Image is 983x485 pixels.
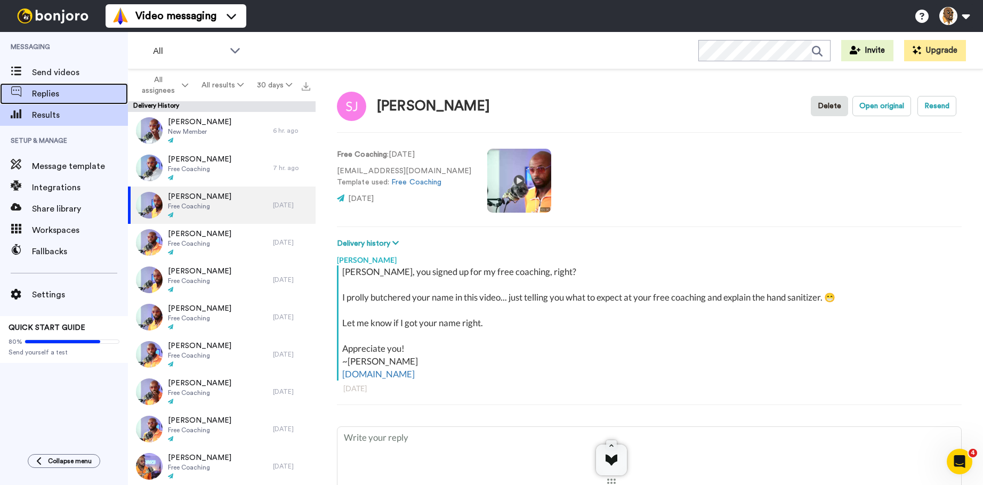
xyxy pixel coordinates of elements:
[337,166,471,188] p: [EMAIL_ADDRESS][DOMAIN_NAME] Template used:
[32,245,128,258] span: Fallbacks
[337,92,366,121] img: Image of Steven Jackson
[128,149,316,187] a: [PERSON_NAME]Free Coaching7 hr. ago
[342,368,415,379] a: [DOMAIN_NAME]
[168,351,231,360] span: Free Coaching
[32,87,128,100] span: Replies
[168,426,231,434] span: Free Coaching
[168,415,231,426] span: [PERSON_NAME]
[168,127,231,136] span: New Member
[168,165,231,173] span: Free Coaching
[302,82,310,91] img: export.svg
[299,77,313,93] button: Export all results that match these filters now.
[168,378,231,389] span: [PERSON_NAME]
[348,195,374,203] span: [DATE]
[168,341,231,351] span: [PERSON_NAME]
[250,76,299,95] button: 30 days
[48,457,92,465] span: Collapse menu
[168,266,231,277] span: [PERSON_NAME]
[128,410,316,448] a: [PERSON_NAME]Free Coaching[DATE]
[136,155,163,181] img: 1825f8d6-dc31-4c6f-af4c-206328032255-thumb.jpg
[168,202,231,211] span: Free Coaching
[128,261,316,298] a: [PERSON_NAME]Free Coaching[DATE]
[273,313,310,321] div: [DATE]
[9,324,85,332] span: QUICK START GUIDE
[136,117,163,144] img: 43ef030f-27cb-411c-9f0d-385c084b9481-thumb.jpg
[168,229,231,239] span: [PERSON_NAME]
[9,337,22,346] span: 80%
[28,454,100,468] button: Collapse menu
[273,126,310,135] div: 6 hr. ago
[811,96,848,116] button: Delete
[273,238,310,247] div: [DATE]
[168,154,231,165] span: [PERSON_NAME]
[136,341,163,368] img: 195e258a-e259-4439-a406-ab240cb8749a-thumb.jpg
[168,463,231,472] span: Free Coaching
[32,224,128,237] span: Workspaces
[841,40,893,61] button: Invite
[337,151,387,158] strong: Free Coaching
[136,453,163,480] img: 754816ac-765e-4af2-ae6f-1e5cbef0a170-thumb.jpg
[273,387,310,396] div: [DATE]
[136,229,163,256] img: 396561ed-d8b0-4e48-ba93-c8c6249f114a-thumb.jpg
[337,238,402,249] button: Delivery history
[135,9,216,23] span: Video messaging
[168,117,231,127] span: [PERSON_NAME]
[377,99,490,114] div: [PERSON_NAME]
[112,7,129,25] img: vm-color.svg
[128,336,316,373] a: [PERSON_NAME]Free Coaching[DATE]
[273,201,310,209] div: [DATE]
[128,101,316,112] div: Delivery History
[136,192,163,219] img: d4a18b34-8bf0-4146-9937-b4fd1c7be652-thumb.jpg
[273,276,310,284] div: [DATE]
[273,350,310,359] div: [DATE]
[153,45,224,58] span: All
[391,179,441,186] a: Free Coaching
[32,109,128,122] span: Results
[168,239,231,248] span: Free Coaching
[136,75,180,96] span: All assignees
[32,160,128,173] span: Message template
[969,449,977,457] span: 4
[136,378,163,405] img: 8053ebb4-6437-488a-bf32-b5c71c1f8b33-thumb.jpg
[32,288,128,301] span: Settings
[168,389,231,397] span: Free Coaching
[337,249,962,265] div: [PERSON_NAME]
[273,462,310,471] div: [DATE]
[947,449,972,474] iframe: Intercom live chat
[273,164,310,172] div: 7 hr. ago
[32,66,128,79] span: Send videos
[136,266,163,293] img: 7f68ebf8-fe60-4ec5-b09a-dbb6f7dc6bb0-thumb.jpg
[130,70,195,100] button: All assignees
[342,265,959,381] div: [PERSON_NAME], you signed up for my free coaching, right? I prolly butchered your name in this vi...
[9,348,119,357] span: Send yourself a test
[917,96,956,116] button: Resend
[128,112,316,149] a: [PERSON_NAME]New Member6 hr. ago
[128,187,316,224] a: [PERSON_NAME]Free Coaching[DATE]
[128,373,316,410] a: [PERSON_NAME]Free Coaching[DATE]
[128,298,316,336] a: [PERSON_NAME]Free Coaching[DATE]
[168,452,231,463] span: [PERSON_NAME]
[195,76,251,95] button: All results
[13,9,93,23] img: bj-logo-header-white.svg
[128,224,316,261] a: [PERSON_NAME]Free Coaching[DATE]
[852,96,911,116] button: Open original
[168,191,231,202] span: [PERSON_NAME]
[32,181,128,194] span: Integrations
[168,277,231,285] span: Free Coaching
[128,448,316,485] a: [PERSON_NAME]Free Coaching[DATE]
[168,303,231,314] span: [PERSON_NAME]
[168,314,231,322] span: Free Coaching
[136,416,163,442] img: 5c5cb928-25f2-426f-9eab-37523cce5bce-thumb.jpg
[904,40,966,61] button: Upgrade
[136,304,163,330] img: b719b8a7-59c0-4580-a911-fdf615fdd7a0-thumb.jpg
[343,383,955,394] div: [DATE]
[337,149,471,160] p: : [DATE]
[273,425,310,433] div: [DATE]
[32,203,128,215] span: Share library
